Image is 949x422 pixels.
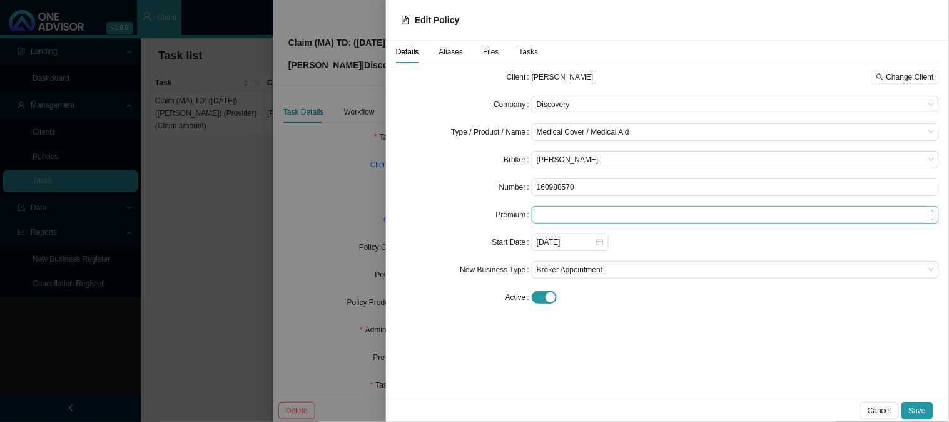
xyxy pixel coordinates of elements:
button: Cancel [860,402,898,419]
span: Increase Value [926,207,938,215]
span: file-text [401,16,410,24]
input: Select date [537,236,595,249]
span: Tasks [519,48,539,56]
label: Active [505,289,532,306]
label: Type / Product / Name [451,123,532,141]
span: up [931,209,935,213]
label: Client [507,68,532,86]
span: Files [483,48,499,56]
button: Save [901,402,933,419]
label: Start Date [492,234,532,251]
span: Discovery [537,96,934,113]
span: search [876,73,884,81]
span: Broker Appointment [537,262,934,278]
span: Edit Policy [415,15,460,25]
span: Details [396,48,419,56]
label: Broker [504,151,532,168]
span: Change Client [886,71,934,83]
label: Premium [496,206,532,224]
button: Change Client [871,71,939,84]
span: Aliases [439,48,464,56]
span: [PERSON_NAME] [532,73,594,81]
span: down [931,217,935,221]
span: Joanne Bormann [537,152,934,168]
label: Company [494,96,532,113]
span: Save [909,404,926,417]
label: New Business Type [460,261,532,279]
span: Cancel [868,404,891,417]
label: Number [499,178,532,196]
span: Decrease Value [926,215,938,223]
span: Medical Cover / Medical Aid [537,124,934,140]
